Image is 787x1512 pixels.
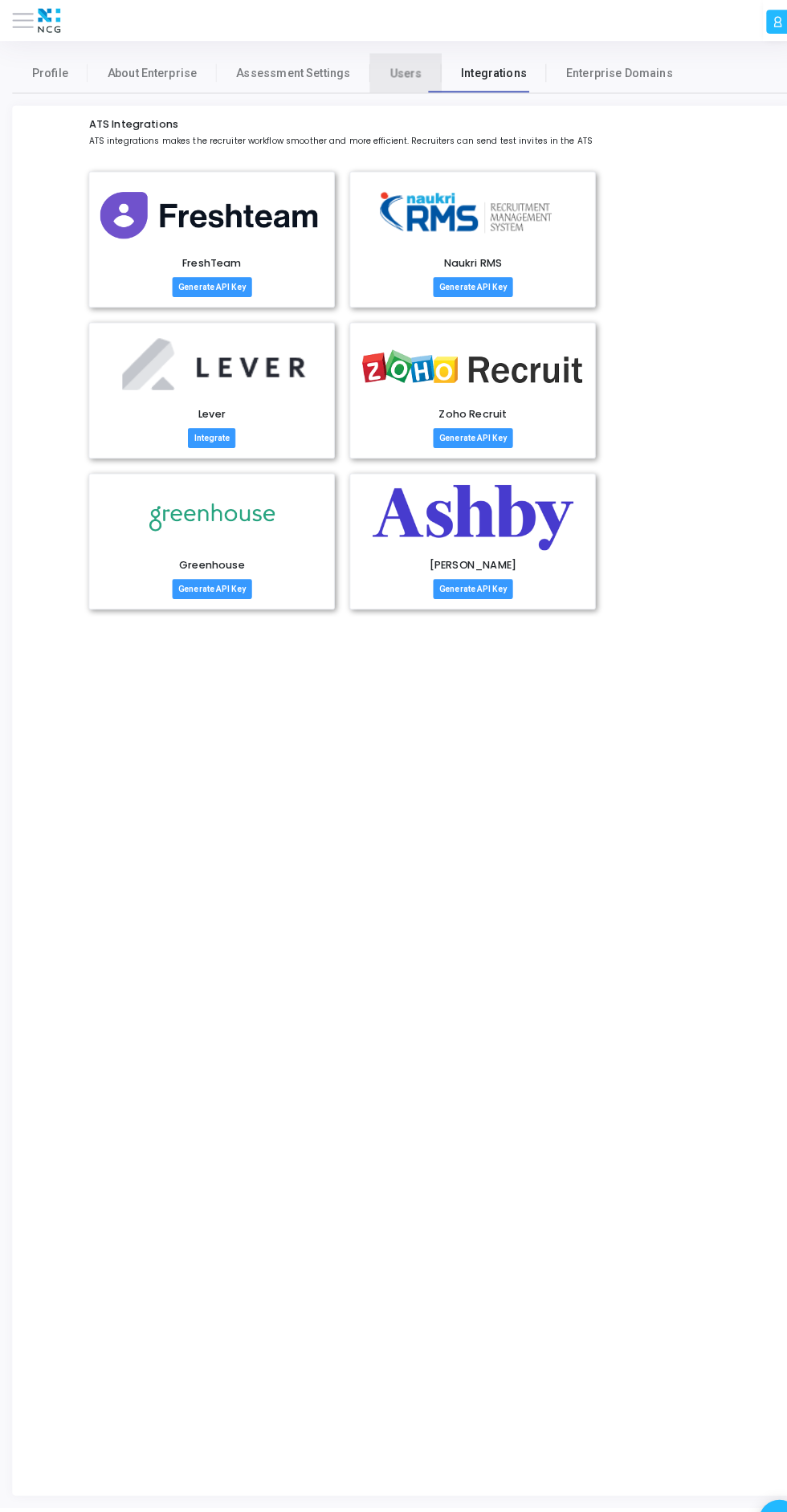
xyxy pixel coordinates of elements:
span: Profile [31,63,67,80]
span: Integrations [451,63,516,80]
button: Generate API Key [424,567,502,586]
span: About Enterprise [105,63,193,80]
button: Generate API Key [169,271,247,291]
button: Generate API Key [169,567,247,586]
h5: Naukri RMS [434,251,491,263]
img: Naukri RMSLogo [371,179,555,243]
img: logo [33,4,63,36]
h5: [PERSON_NAME] [420,547,505,559]
h5: Greenhouse [175,547,239,559]
button: Generate API Key [424,419,502,438]
button: Generate API Key [424,271,502,291]
a: Privacy [268,1488,299,1500]
img: LeverLogo [104,327,312,391]
h5: Lever [194,399,221,411]
img: AshbyLogo [365,475,561,539]
span: Assessment Settings [231,63,343,80]
button: Integrate [184,419,230,438]
img: FreshTeamLogo [98,179,317,243]
h5: ATS Integrations [87,116,699,128]
span: Enterprise Domains [554,63,659,80]
img: Zoho RecruitLogo [353,327,573,391]
img: GreenhouseLogo [146,475,269,539]
h5: FreshTeam [178,251,236,263]
p: ATS integrations makes the recruiter workflow smoother and more efficient. Recruiters can send te... [87,132,699,144]
div: [DATE]-[DATE] © Codejudge, for better recruitment. [443,1488,775,1500]
span: Users [381,63,413,80]
a: Terms of Service [308,1488,377,1500]
h5: Zoho Recruit [430,399,496,411]
a: Refund Policy [387,1488,443,1500]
